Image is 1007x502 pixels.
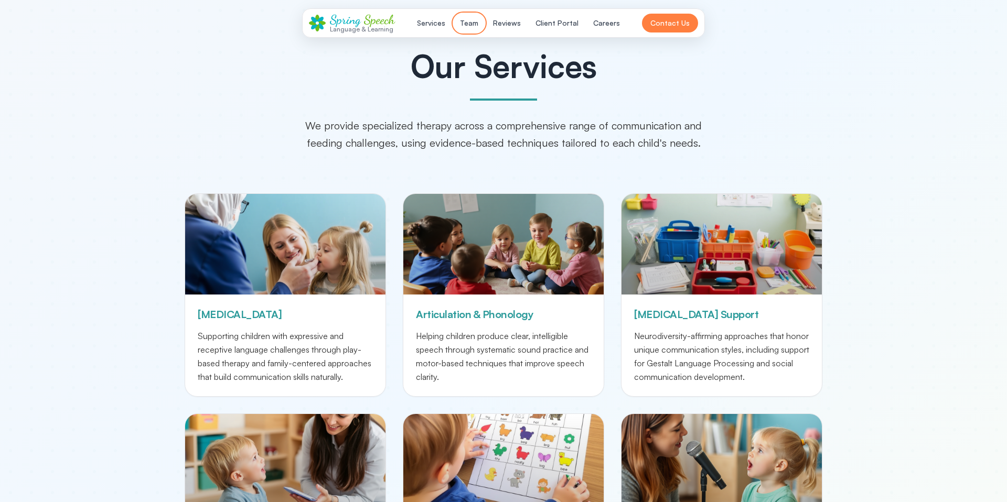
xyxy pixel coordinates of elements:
span: We provide specialized therapy across a comprehensive range of communication and feeding challeng... [305,119,702,149]
h2: Our Services [185,50,822,82]
h3: [MEDICAL_DATA] Support [634,307,809,322]
h3: Articulation & Phonology [416,307,591,322]
p: Supporting children with expressive and receptive language challenges through play-based therapy ... [198,329,373,384]
p: Helping children produce clear, intelligible speech through systematic sound practice and motor-b... [416,329,591,384]
div: Language & Learning [330,26,395,32]
button: Services [411,14,452,32]
span: Spring [330,12,361,27]
button: Team [454,14,485,32]
button: Careers [587,14,626,32]
p: Neurodiversity-affirming approaches that honor unique communication styles, including support for... [634,329,809,384]
button: Reviews [487,14,527,32]
span: Speech [364,12,395,27]
button: Contact Us [642,14,698,32]
button: Client Portal [529,14,585,32]
h3: [MEDICAL_DATA] [198,307,373,322]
